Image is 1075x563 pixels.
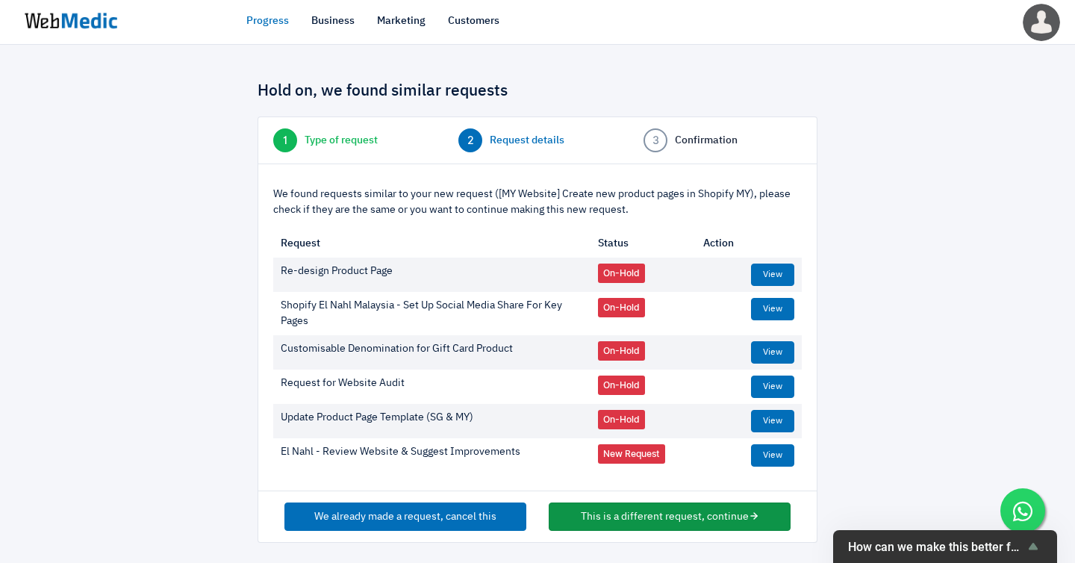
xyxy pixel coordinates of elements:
[598,410,645,429] span: On-Hold
[598,341,645,361] span: On-Hold
[598,376,645,395] span: On-Hold
[258,82,817,102] h4: Hold on, we found similar requests
[490,133,564,149] span: Request details
[751,264,794,286] a: View
[273,370,591,404] td: Request for Website Audit
[458,128,617,152] a: 2 Request details
[273,335,591,370] td: Customisable Denomination for Gift Card Product
[273,258,591,292] td: Re-design Product Page
[448,13,499,29] a: Customers
[751,376,794,398] a: View
[377,13,426,29] a: Marketing
[751,410,794,432] a: View
[458,128,482,152] span: 2
[273,438,591,473] td: El Nahl - Review Website & Suggest Improvements
[549,503,791,531] button: This is a different request, continue
[273,230,591,258] th: Request
[273,128,431,152] a: 1 Type of request
[305,133,378,149] span: Type of request
[848,540,1024,554] span: How can we make this better for you?
[696,230,802,258] th: Action
[598,444,665,464] span: New Request
[246,13,289,29] a: Progress
[751,341,794,364] a: View
[273,187,802,218] p: We found requests similar to your new request ([MY Website] Create new product pages in Shopify M...
[273,292,591,335] td: Shopify El Nahl Malaysia - Set Up Social Media Share For Key Pages
[675,133,738,149] span: Confirmation
[848,538,1042,556] button: Show survey - How can we make this better for you?
[598,298,645,317] span: On-Hold
[751,298,794,320] a: View
[311,13,355,29] a: Business
[644,128,802,152] a: 3 Confirmation
[273,128,297,152] span: 1
[751,444,794,467] a: View
[273,404,591,438] td: Update Product Page Template (SG & MY)
[591,230,697,258] th: Status
[284,503,526,531] button: We already made a request, cancel this
[644,128,667,152] span: 3
[598,264,645,283] span: On-Hold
